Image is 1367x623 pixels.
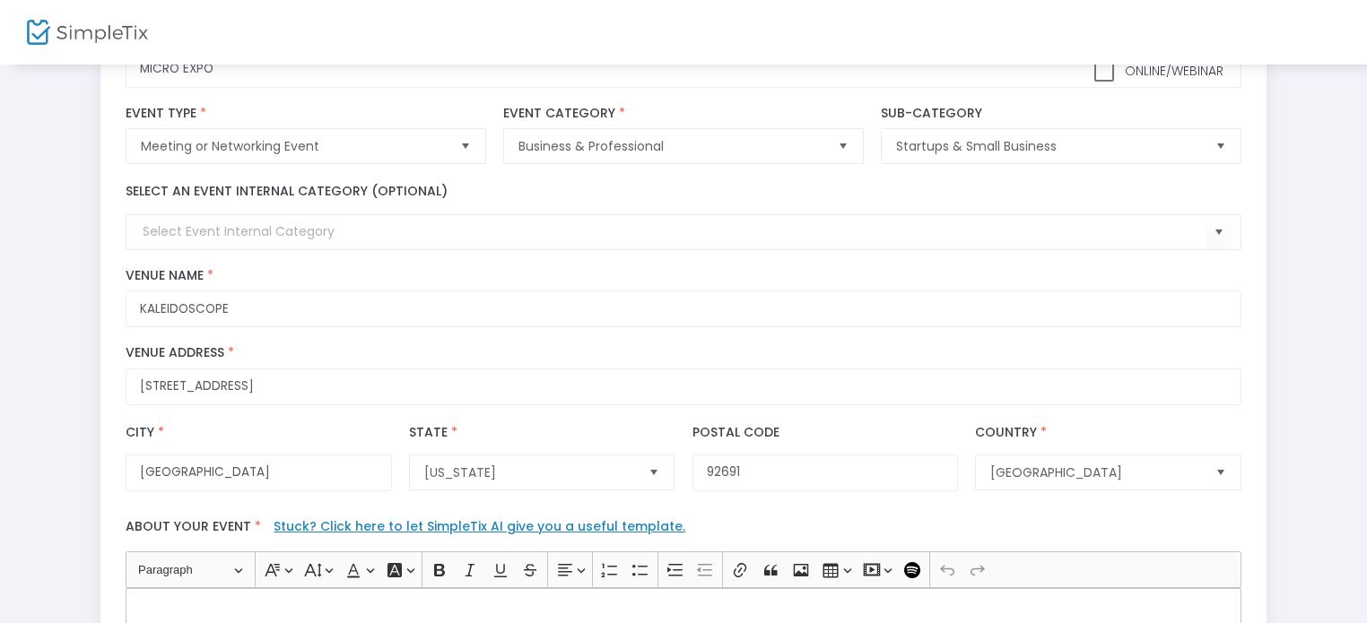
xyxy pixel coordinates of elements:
[1208,129,1233,163] button: Select
[692,423,779,442] label: Postal Code
[126,268,1241,284] label: Venue Name
[896,137,1200,155] span: Startups & Small Business
[126,368,1241,405] input: Where will the event be taking place?
[118,509,1250,551] label: About your event
[143,222,1206,241] input: Select Event Internal Category
[126,106,485,122] label: Event Type
[1121,62,1223,80] span: Online/Webinar
[518,137,823,155] span: Business & Professional
[1208,455,1233,489] button: Select
[126,454,391,491] input: City
[126,182,448,201] label: Select an event internal category (optional)
[641,455,666,489] button: Select
[274,517,685,535] a: Stuck? Click here to let SimpleTix AI give you a useful template.
[138,559,231,581] span: Paragraph
[409,423,461,442] label: State
[881,106,1241,122] label: Sub-Category
[831,129,856,163] button: Select
[141,137,445,155] span: Meeting or Networking Event
[126,290,1241,327] input: What is the name of this venue?
[424,463,634,481] span: [US_STATE]
[503,106,863,122] label: Event Category
[126,551,1241,587] div: Editor toolbar
[126,345,1241,361] label: Venue Address
[990,463,1200,481] span: [GEOGRAPHIC_DATA]
[453,129,478,163] button: Select
[126,423,168,442] label: City
[1206,214,1232,251] button: Select
[975,423,1050,442] label: Country
[130,556,251,584] button: Paragraph
[126,51,1241,88] input: What would you like to call your Event?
